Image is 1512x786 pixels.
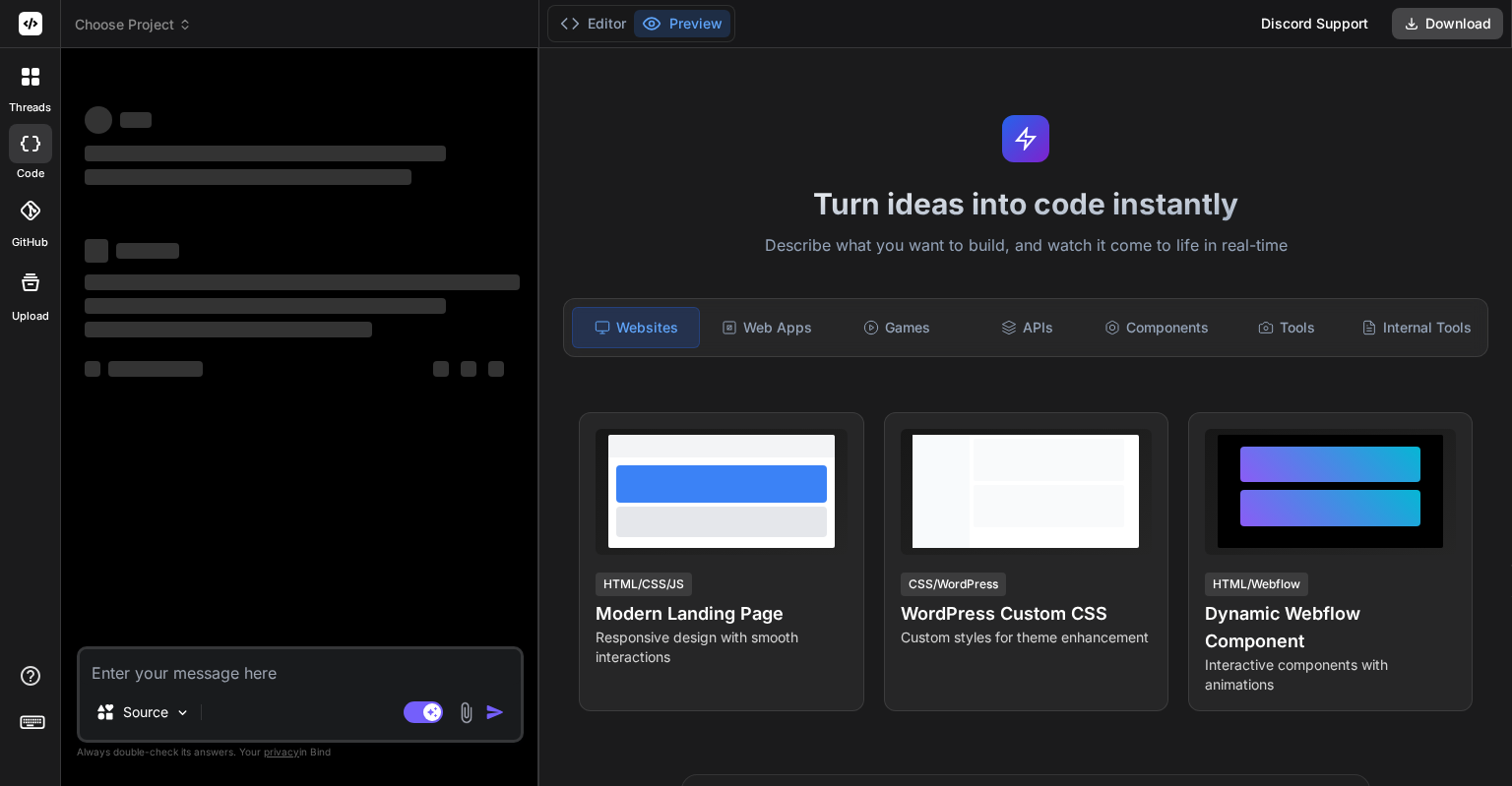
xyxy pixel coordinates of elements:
[596,600,847,628] h4: Modern Landing Page
[123,702,168,722] p: Source
[12,308,49,325] label: Upload
[85,361,100,377] span: ‌
[85,322,372,337] span: ‌
[85,239,108,263] span: ‌
[174,704,191,721] img: Pick Models
[85,274,520,290] span: ‌
[485,702,505,722] img: icon
[116,243,179,259] span: ‌
[1205,600,1456,655] h4: Dynamic Webflow Component
[1249,8,1380,39] div: Discord Support
[1094,307,1220,348] div: Components
[455,701,477,724] img: attachment
[1205,573,1308,596] div: HTML/Webflow
[264,746,299,757] span: privacy
[634,10,730,37] button: Preview
[901,628,1152,647] p: Custom styles for theme enhancement
[108,361,203,377] span: ‌
[77,743,524,761] p: Always double-check its answers. Your in Bind
[488,361,504,377] span: ‌
[1392,8,1503,39] button: Download
[17,165,44,182] label: code
[901,573,1006,596] div: CSS/WordPress
[596,628,847,667] p: Responsive design with smooth interactions
[1205,655,1456,695] p: Interactive components with animations
[9,99,51,116] label: threads
[596,573,692,596] div: HTML/CSS/JS
[85,298,446,314] span: ‌
[120,112,152,128] span: ‌
[12,234,48,251] label: GitHub
[552,10,634,37] button: Editor
[964,307,1090,348] div: APIs
[704,307,830,348] div: Web Apps
[433,361,449,377] span: ‌
[551,233,1500,259] p: Describe what you want to build, and watch it come to life in real-time
[551,186,1500,221] h1: Turn ideas into code instantly
[85,169,411,185] span: ‌
[901,600,1152,628] h4: WordPress Custom CSS
[75,15,192,34] span: Choose Project
[834,307,960,348] div: Games
[85,146,446,161] span: ‌
[1354,307,1480,348] div: Internal Tools
[1224,307,1350,348] div: Tools
[461,361,476,377] span: ‌
[572,307,700,348] div: Websites
[85,106,112,134] span: ‌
